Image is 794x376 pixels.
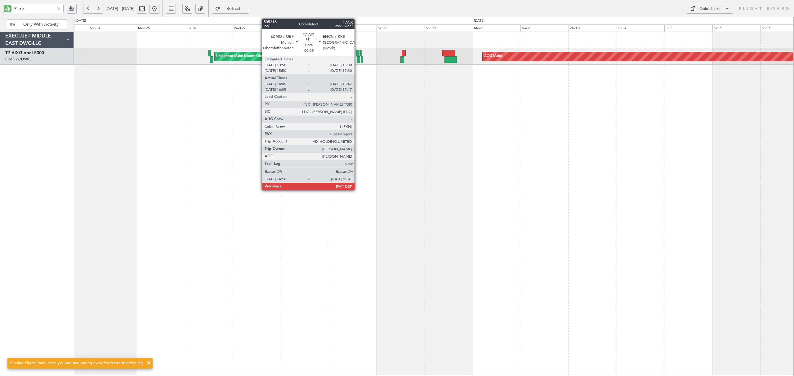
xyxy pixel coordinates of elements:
[712,24,761,32] div: Sat 6
[185,24,233,32] div: Tue 26
[233,24,281,32] div: Wed 27
[212,4,249,14] button: Refresh
[664,24,712,32] div: Fri 5
[329,24,377,32] div: Fri 29
[19,4,54,13] input: A/C (Reg. or Type)
[216,52,285,61] div: Unplanned Maint Munich Oberpfaffenhofen
[5,51,19,55] span: T7-AIX
[687,4,733,14] button: Quick Links
[5,51,44,55] a: T7-AIXGlobal 5000
[425,24,473,32] div: Sun 31
[137,24,185,32] div: Mon 25
[520,24,569,32] div: Tue 2
[5,56,31,62] a: OMDW/DWC
[699,6,720,12] div: Quick Links
[7,20,67,29] button: Only With Activity
[10,360,143,366] div: Closing Flight Panel since you are navigating away from the selected leg
[569,24,617,32] div: Wed 3
[617,24,665,32] div: Thu 4
[473,24,521,32] div: Mon 1
[89,24,137,32] div: Sun 24
[474,18,484,24] div: [DATE]
[221,7,247,11] span: Refresh
[377,24,425,32] div: Sat 30
[105,6,135,11] span: [DATE] - [DATE]
[75,18,86,24] div: [DATE]
[281,24,329,32] div: Thu 28
[16,22,65,27] span: Only With Activity
[484,52,502,61] div: AOG Maint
